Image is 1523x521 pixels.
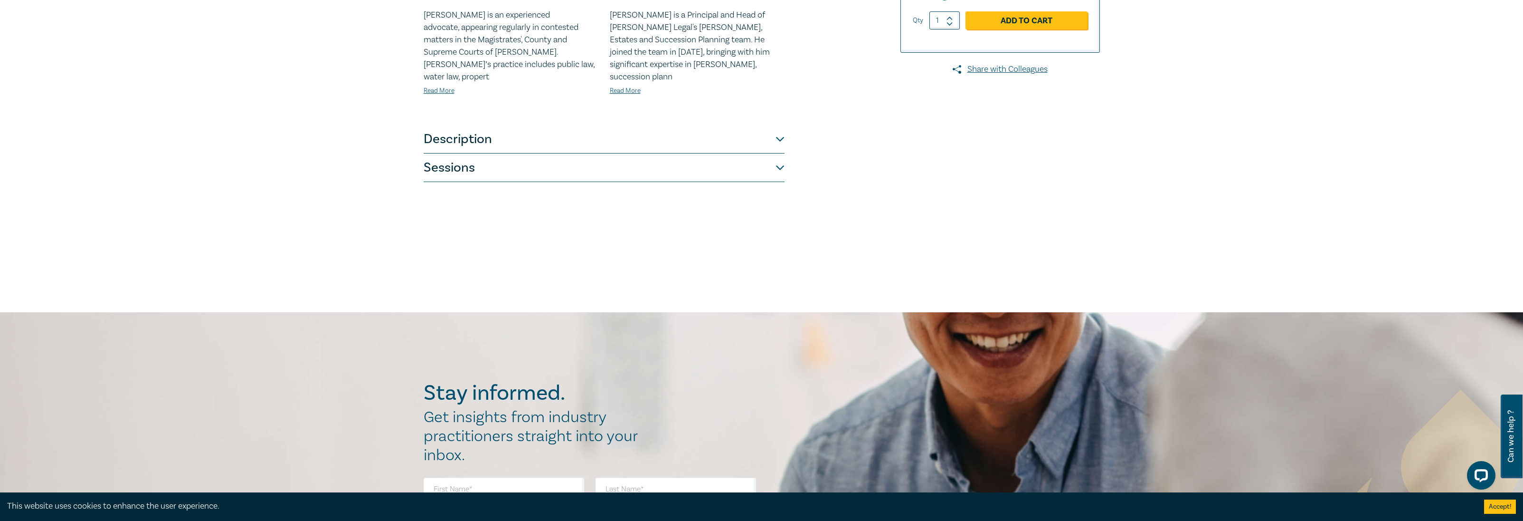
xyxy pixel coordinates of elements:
input: Last Name* [596,478,756,501]
iframe: LiveChat chat widget [1459,457,1499,497]
p: [PERSON_NAME] is an experienced advocate, appearing regularly in contested matters in the Magistr... [424,9,598,83]
input: First Name* [424,478,584,501]
span: Can we help ? [1506,400,1515,473]
button: Sessions [424,154,785,182]
button: Accept cookies [1484,500,1516,514]
a: Share with Colleagues [900,63,1100,76]
a: Read More [610,87,641,95]
input: 1 [929,11,960,29]
button: Description [424,125,785,154]
a: Add to Cart [965,11,1088,29]
h2: Get insights from industry practitioners straight into your inbox. [424,408,648,465]
p: [PERSON_NAME] is a Principal and Head of [PERSON_NAME] Legal's [PERSON_NAME], Estates and Success... [610,9,785,83]
label: Qty [913,15,923,26]
a: Read More [424,87,454,95]
h2: Stay informed. [424,381,648,405]
div: This website uses cookies to enhance the user experience. [7,500,1470,512]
